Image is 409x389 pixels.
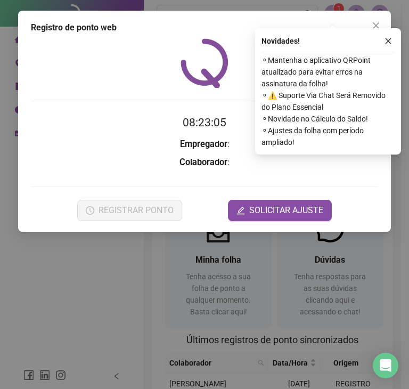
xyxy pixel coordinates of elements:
time: 08:23:05 [183,116,226,129]
span: ⚬ Ajustes da folha com período ampliado! [261,125,395,148]
span: ⚬ Mantenha o aplicativo QRPoint atualizado para evitar erros na assinatura da folha! [261,54,395,90]
h3: : [31,137,378,151]
span: edit [236,206,245,215]
button: Close [367,17,385,34]
button: editSOLICITAR AJUSTE [228,200,332,221]
h3: : [31,156,378,169]
span: ⚬ ⚠️ Suporte Via Chat Será Removido do Plano Essencial [261,90,395,113]
strong: Empregador [180,139,227,149]
img: QRPoint [181,38,228,88]
div: Open Intercom Messenger [373,353,398,378]
strong: Colaborador [179,157,227,167]
span: close [372,21,380,30]
span: close [385,37,392,45]
span: SOLICITAR AJUSTE [249,204,323,217]
div: Registro de ponto web [31,21,378,34]
span: Novidades ! [261,35,300,47]
button: REGISTRAR PONTO [77,200,182,221]
span: ⚬ Novidade no Cálculo do Saldo! [261,113,395,125]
